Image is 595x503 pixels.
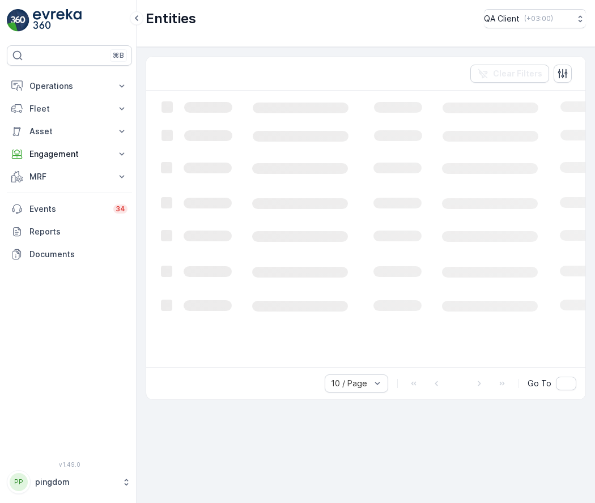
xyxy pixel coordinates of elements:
img: logo_light-DOdMpM7g.png [33,9,82,32]
span: v 1.49.0 [7,461,132,468]
a: Documents [7,243,132,266]
button: Fleet [7,97,132,120]
p: 34 [116,204,125,214]
p: Asset [29,126,109,137]
p: Operations [29,80,109,92]
button: Clear Filters [470,65,549,83]
p: ( +03:00 ) [524,14,553,23]
div: PP [10,473,28,491]
a: Reports [7,220,132,243]
p: Entities [146,10,196,28]
button: Engagement [7,143,132,165]
button: MRF [7,165,132,188]
p: Documents [29,249,127,260]
p: MRF [29,171,109,182]
p: Fleet [29,103,109,114]
p: Clear Filters [493,68,542,79]
button: PPpingdom [7,470,132,494]
p: QA Client [484,13,520,24]
p: Reports [29,226,127,237]
span: Go To [528,378,551,389]
button: Operations [7,75,132,97]
p: Events [29,203,107,215]
p: Engagement [29,148,109,160]
p: pingdom [35,476,116,488]
button: QA Client(+03:00) [484,9,586,28]
button: Asset [7,120,132,143]
img: logo [7,9,29,32]
a: Events34 [7,198,132,220]
p: ⌘B [113,51,124,60]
